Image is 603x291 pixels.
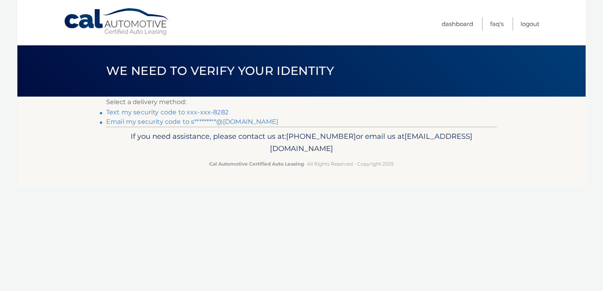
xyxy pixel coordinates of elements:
span: [PHONE_NUMBER] [286,132,356,141]
p: - All Rights Reserved - Copyright 2025 [111,160,492,168]
a: Logout [521,17,539,30]
p: If you need assistance, please contact us at: or email us at [111,130,492,155]
p: Select a delivery method: [106,97,497,108]
span: We need to verify your identity [106,63,334,78]
strong: Cal Automotive Certified Auto Leasing [209,161,304,167]
a: FAQ's [490,17,504,30]
a: Text my security code to xxx-xxx-8282 [106,108,228,116]
a: Dashboard [442,17,473,30]
a: Email my security code to s*********@[DOMAIN_NAME] [106,118,278,125]
a: Cal Automotive [64,8,170,36]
